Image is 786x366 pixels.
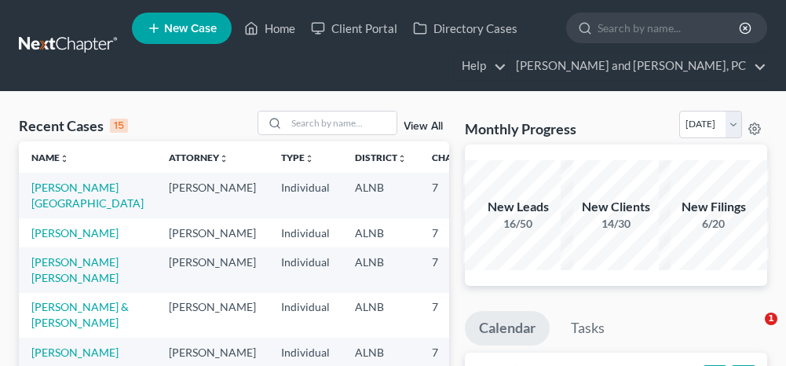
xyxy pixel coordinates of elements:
[659,216,769,232] div: 6/20
[419,247,498,292] td: 7
[19,116,128,135] div: Recent Cases
[156,173,269,218] td: [PERSON_NAME]
[31,300,129,329] a: [PERSON_NAME] & [PERSON_NAME]
[156,293,269,338] td: [PERSON_NAME]
[31,255,119,284] a: [PERSON_NAME] [PERSON_NAME]
[269,293,342,338] td: Individual
[463,216,573,232] div: 16/50
[31,152,69,163] a: Nameunfold_more
[419,293,498,338] td: 7
[463,198,573,216] div: New Leads
[281,152,314,163] a: Typeunfold_more
[342,173,419,218] td: ALNB
[419,173,498,218] td: 7
[269,218,342,247] td: Individual
[287,112,397,134] input: Search by name...
[303,14,405,42] a: Client Portal
[561,216,671,232] div: 14/30
[465,311,550,346] a: Calendar
[557,311,619,346] a: Tasks
[156,247,269,292] td: [PERSON_NAME]
[765,313,777,325] span: 1
[598,13,741,42] input: Search by name...
[733,313,770,350] iframe: Intercom live chat
[397,154,407,163] i: unfold_more
[31,346,119,359] a: [PERSON_NAME]
[219,154,228,163] i: unfold_more
[561,198,671,216] div: New Clients
[269,247,342,292] td: Individual
[419,218,498,247] td: 7
[305,154,314,163] i: unfold_more
[432,152,485,163] a: Chapterunfold_more
[355,152,407,163] a: Districtunfold_more
[405,14,525,42] a: Directory Cases
[342,218,419,247] td: ALNB
[156,218,269,247] td: [PERSON_NAME]
[31,181,144,210] a: [PERSON_NAME][GEOGRAPHIC_DATA]
[110,119,128,133] div: 15
[342,247,419,292] td: ALNB
[404,121,443,132] a: View All
[236,14,303,42] a: Home
[169,152,228,163] a: Attorneyunfold_more
[465,119,576,138] h3: Monthly Progress
[164,23,217,35] span: New Case
[31,226,119,240] a: [PERSON_NAME]
[60,154,69,163] i: unfold_more
[508,52,766,80] a: [PERSON_NAME] and [PERSON_NAME], PC
[454,52,506,80] a: Help
[659,198,769,216] div: New Filings
[269,173,342,218] td: Individual
[342,293,419,338] td: ALNB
